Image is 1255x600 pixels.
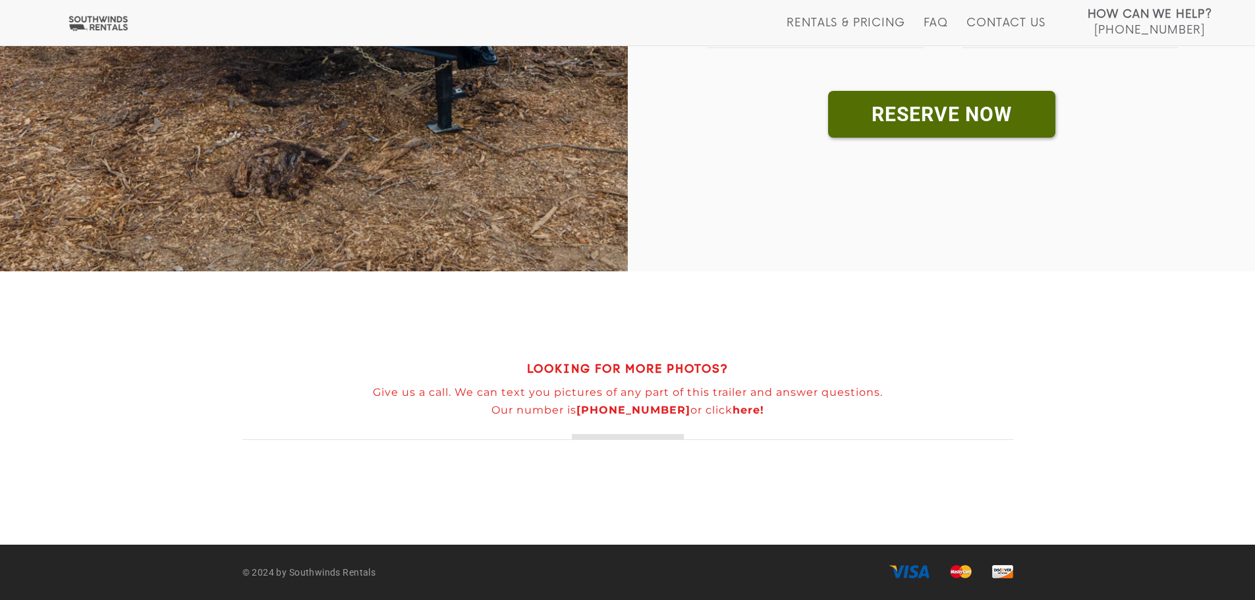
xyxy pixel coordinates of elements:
[787,16,905,45] a: Rentals & Pricing
[1094,24,1205,37] span: [PHONE_NUMBER]
[1088,7,1212,36] a: How Can We Help? [PHONE_NUMBER]
[242,387,1013,398] p: Give us a call. We can text you pictures of any part of this trailer and answer questions.
[242,567,376,578] strong: © 2024 by Southwinds Rentals
[527,364,729,375] strong: LOOKING FOR MORE PHOTOS?
[992,565,1013,578] img: discover
[950,565,972,578] img: master card
[576,404,690,416] a: [PHONE_NUMBER]
[1088,8,1212,21] strong: How Can We Help?
[889,565,930,578] img: visa
[66,15,130,32] img: Southwinds Rentals Logo
[828,91,1055,138] a: RESERVE NOW
[966,16,1045,45] a: Contact Us
[242,404,1013,416] p: Our number is or click
[924,16,949,45] a: FAQ
[733,404,764,416] a: here!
